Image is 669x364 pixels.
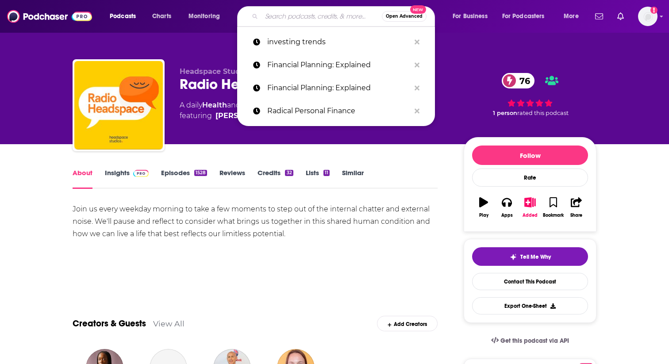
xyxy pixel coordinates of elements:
[502,10,545,23] span: For Podcasters
[484,330,576,352] a: Get this podcast via API
[202,101,227,109] a: Health
[519,192,542,223] button: Added
[215,111,279,121] a: Dora Kamau
[267,77,410,100] p: Financial Planning: Explained
[246,6,443,27] div: Search podcasts, credits, & more...
[237,54,435,77] a: Financial Planning: Explained
[227,101,241,109] span: and
[542,192,565,223] button: Bookmark
[182,9,231,23] button: open menu
[153,319,185,328] a: View All
[146,9,177,23] a: Charts
[565,192,588,223] button: Share
[650,7,657,14] svg: Add a profile image
[194,170,207,176] div: 1528
[517,110,569,116] span: rated this podcast
[472,169,588,187] div: Rate
[638,7,657,26] button: Show profile menu
[105,169,149,189] a: InsightsPodchaser Pro
[479,213,488,218] div: Play
[180,100,434,121] div: A daily podcast
[152,10,171,23] span: Charts
[7,8,92,25] img: Podchaser - Follow, Share and Rate Podcasts
[258,169,293,189] a: Credits32
[557,9,590,23] button: open menu
[410,5,426,14] span: New
[592,9,607,24] a: Show notifications dropdown
[180,67,251,76] span: Headspace Studios
[73,203,438,240] div: Join us every weekday morning to take a few moments to step out of the internal chatter and exter...
[180,111,434,121] span: featuring
[267,31,410,54] p: investing trends
[133,170,149,177] img: Podchaser Pro
[472,247,588,266] button: tell me why sparkleTell Me Why
[110,10,136,23] span: Podcasts
[502,73,534,88] a: 76
[472,192,495,223] button: Play
[501,213,513,218] div: Apps
[74,61,163,149] img: Radio Headspace
[219,169,245,189] a: Reviews
[261,9,382,23] input: Search podcasts, credits, & more...
[323,170,330,176] div: 11
[382,11,427,22] button: Open AdvancedNew
[543,213,564,218] div: Bookmark
[638,7,657,26] span: Logged in as rgertner
[188,10,220,23] span: Monitoring
[306,169,330,189] a: Lists11
[285,170,293,176] div: 32
[614,9,627,24] a: Show notifications dropdown
[267,100,410,123] p: Radical Personal Finance
[237,77,435,100] a: Financial Planning: Explained
[496,9,557,23] button: open menu
[73,169,92,189] a: About
[342,169,364,189] a: Similar
[104,9,147,23] button: open menu
[267,54,410,77] p: Financial Planning: Explained
[564,10,579,23] span: More
[493,110,517,116] span: 1 person
[638,7,657,26] img: User Profile
[472,297,588,314] button: Export One-Sheet
[500,337,569,345] span: Get this podcast via API
[161,169,207,189] a: Episodes1528
[520,253,551,261] span: Tell Me Why
[73,318,146,329] a: Creators & Guests
[453,10,488,23] span: For Business
[377,316,438,331] div: Add Creators
[495,192,518,223] button: Apps
[570,213,582,218] div: Share
[386,14,423,19] span: Open Advanced
[237,100,435,123] a: Radical Personal Finance
[446,9,499,23] button: open menu
[523,213,538,218] div: Added
[472,273,588,290] a: Contact This Podcast
[510,253,517,261] img: tell me why sparkle
[472,146,588,165] button: Follow
[511,73,534,88] span: 76
[237,31,435,54] a: investing trends
[464,67,596,122] div: 76 1 personrated this podcast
